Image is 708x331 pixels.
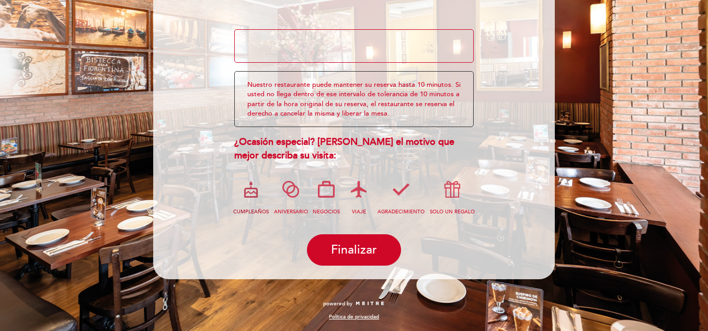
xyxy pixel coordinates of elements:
[307,234,401,266] button: Finalizar
[274,209,308,215] span: ANIVERSARIO
[323,300,352,307] span: powered by
[355,301,385,306] img: MEITRE
[329,313,379,321] a: Política de privacidad
[430,209,475,215] span: SOLO UN REGALO
[352,209,366,215] span: VIAJE
[331,243,377,257] span: Finalizar
[378,209,425,215] span: AGRADECIMIENTO
[323,300,385,307] a: powered by
[233,209,269,215] span: CUMPLEAÑOS
[234,71,474,127] div: Nuestro restaurante puede mantener su reserva hasta 10 minutos. Si usted no llega dentro de ese i...
[234,135,474,162] div: ¿Ocasión especial? [PERSON_NAME] el motivo que mejor describa su visita:
[313,209,340,215] span: NEGOCIOS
